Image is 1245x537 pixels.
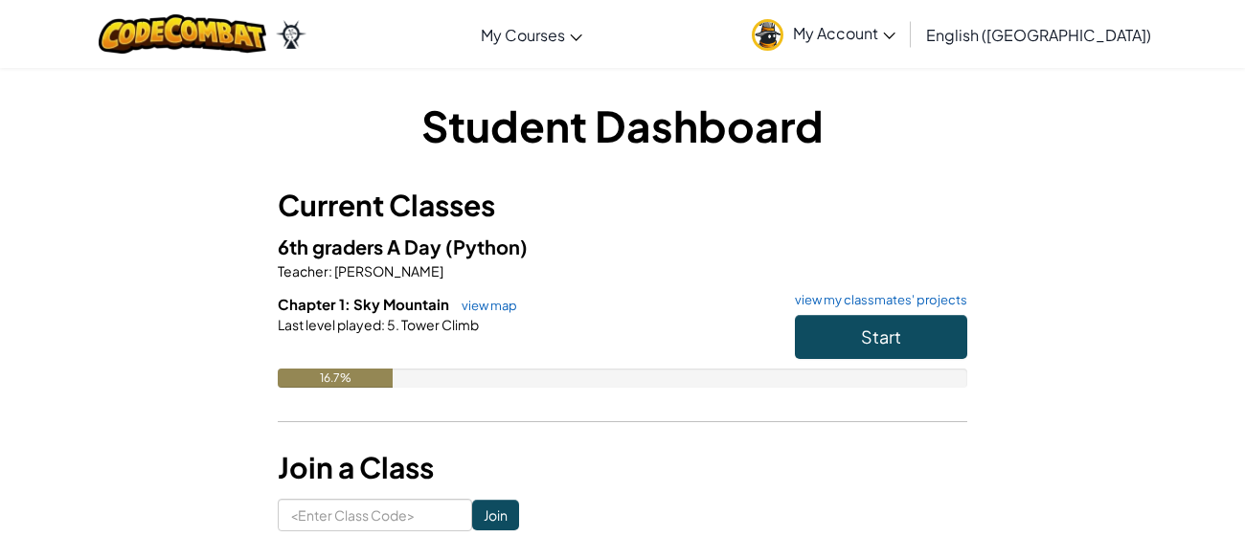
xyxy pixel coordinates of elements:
div: 16.7% [278,369,393,388]
a: English ([GEOGRAPHIC_DATA]) [917,9,1161,60]
span: My Account [793,23,895,43]
img: Ozaria [276,20,306,49]
span: Tower Climb [399,316,479,333]
span: My Courses [481,25,565,45]
span: Chapter 1: Sky Mountain [278,295,452,313]
span: 5. [385,316,399,333]
input: Join [472,500,519,530]
h3: Current Classes [278,184,967,227]
h1: Student Dashboard [278,96,967,155]
a: My Courses [471,9,592,60]
span: Start [861,325,901,347]
span: Last level played [278,316,381,333]
button: Start [795,315,967,359]
h3: Join a Class [278,446,967,489]
span: [PERSON_NAME] [332,262,443,280]
input: <Enter Class Code> [278,499,472,531]
a: view map [452,298,517,313]
span: English ([GEOGRAPHIC_DATA]) [926,25,1151,45]
span: Teacher [278,262,328,280]
span: : [328,262,332,280]
span: (Python) [445,235,528,258]
img: CodeCombat logo [99,14,266,54]
span: : [381,316,385,333]
img: avatar [752,19,783,51]
a: My Account [742,4,905,64]
span: 6th graders A Day [278,235,445,258]
a: view my classmates' projects [785,294,967,306]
